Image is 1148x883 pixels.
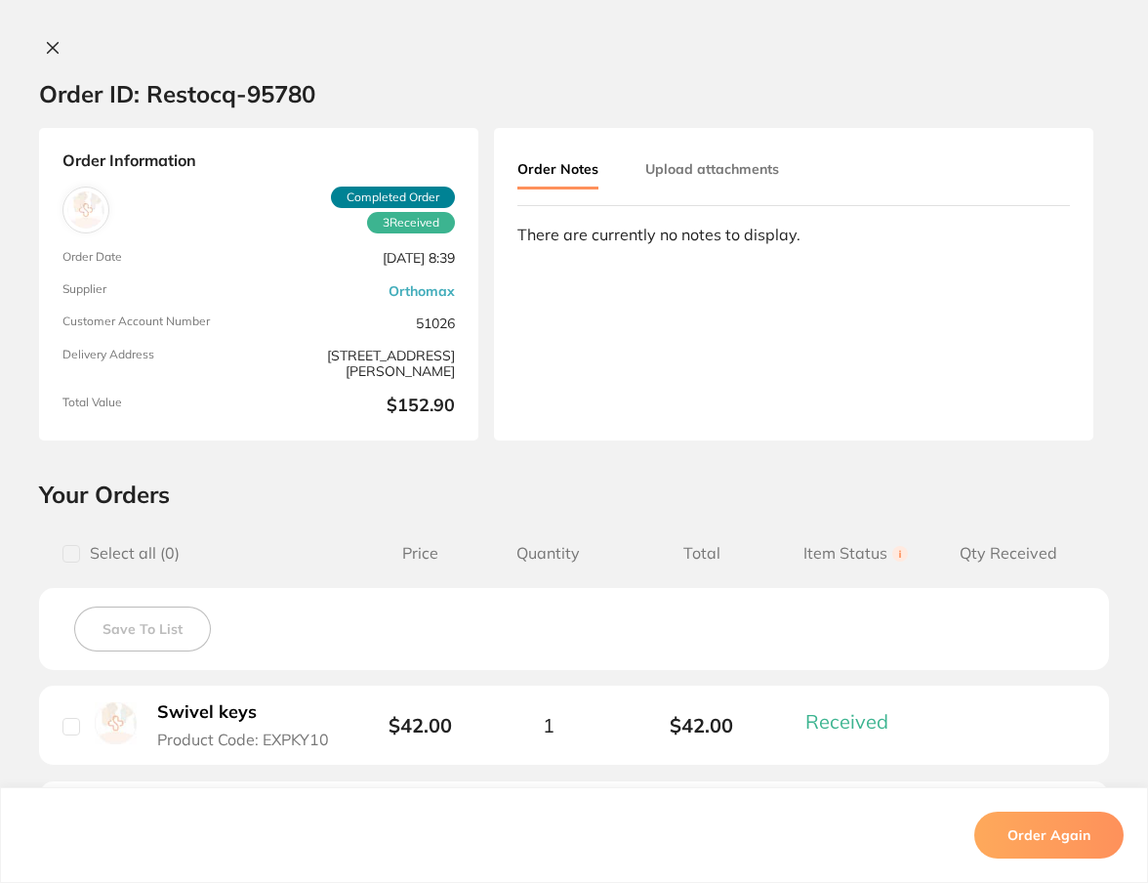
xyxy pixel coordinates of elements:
[62,396,251,417] span: Total Value
[266,396,455,417] b: $152.90
[39,79,315,108] h2: Order ID: Restocq- 95780
[62,315,251,331] span: Customer Account Number
[80,544,180,563] span: Select all ( 0 )
[266,348,455,380] span: [STREET_ADDRESS][PERSON_NAME]
[157,731,329,748] span: Product Code: EXPKY10
[266,250,455,267] span: [DATE] 8:39
[517,226,1070,243] div: There are currently no notes to display.
[389,283,455,299] a: Orthomax
[67,191,104,229] img: Orthomax
[625,544,778,563] span: Total
[331,187,455,208] span: Completed Order
[625,714,778,736] b: $42.00
[799,709,912,734] button: Received
[517,151,598,189] button: Order Notes
[74,607,211,652] button: Save To List
[932,544,1086,563] span: Qty Received
[779,544,932,563] span: Item Status
[471,544,625,563] span: Quantity
[39,480,1109,509] h2: Your Orders
[369,544,471,563] span: Price
[95,702,137,744] img: Swivel keys
[151,701,341,749] button: Swivel keys Product Code: EXPKY10
[157,702,257,723] b: Swivel keys
[62,348,251,380] span: Delivery Address
[62,282,251,299] span: Supplier
[805,709,888,734] span: Received
[974,812,1124,859] button: Order Again
[62,250,251,267] span: Order Date
[543,714,554,736] span: 1
[266,315,455,331] span: 51026
[389,713,452,737] b: $42.00
[645,151,779,187] button: Upload attachments
[367,212,455,233] span: Received
[62,151,455,171] strong: Order Information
